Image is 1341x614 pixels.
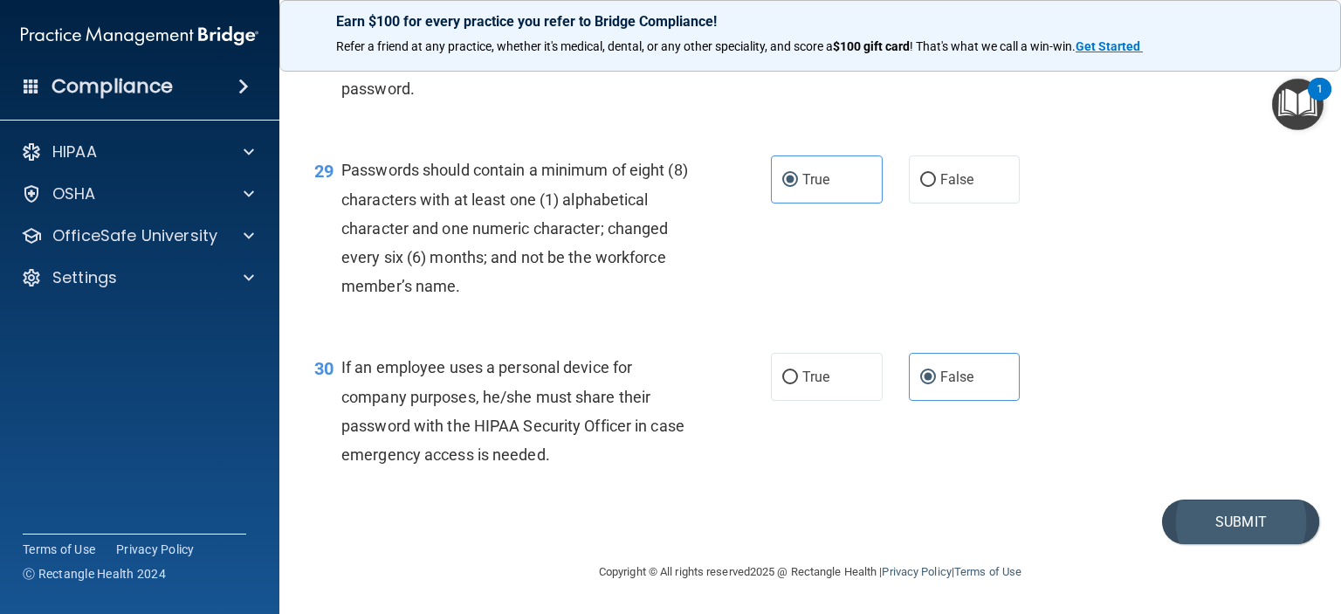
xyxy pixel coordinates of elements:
[52,225,217,246] p: OfficeSafe University
[336,39,833,53] span: Refer a friend at any practice, whether it's medical, dental, or any other speciality, and score a
[52,141,97,162] p: HIPAA
[21,267,254,288] a: Settings
[341,358,684,464] span: If an employee uses a personal device for company purposes, he/she must share their password with...
[21,225,254,246] a: OfficeSafe University
[21,183,254,204] a: OSHA
[882,565,951,578] a: Privacy Policy
[1076,39,1143,53] a: Get Started
[52,267,117,288] p: Settings
[954,565,1021,578] a: Terms of Use
[920,174,936,187] input: False
[802,369,829,385] span: True
[116,541,195,558] a: Privacy Policy
[52,74,173,99] h4: Compliance
[782,371,798,384] input: True
[1076,39,1140,53] strong: Get Started
[314,161,334,182] span: 29
[492,544,1129,600] div: Copyright © All rights reserved 2025 @ Rectangle Health | |
[1272,79,1324,130] button: Open Resource Center, 1 new notification
[21,18,258,53] img: PMB logo
[802,171,829,188] span: True
[341,161,688,295] span: Passwords should contain a minimum of eight (8) characters with at least one (1) alphabetical cha...
[314,358,334,379] span: 30
[940,369,974,385] span: False
[23,541,95,558] a: Terms of Use
[940,171,974,188] span: False
[52,183,96,204] p: OSHA
[336,13,1284,30] p: Earn $100 for every practice you refer to Bridge Compliance!
[920,371,936,384] input: False
[910,39,1076,53] span: ! That's what we call a win-win.
[782,174,798,187] input: True
[21,141,254,162] a: HIPAA
[1317,89,1323,112] div: 1
[833,39,910,53] strong: $100 gift card
[23,565,166,583] span: Ⓒ Rectangle Health 2024
[1162,500,1319,544] button: Submit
